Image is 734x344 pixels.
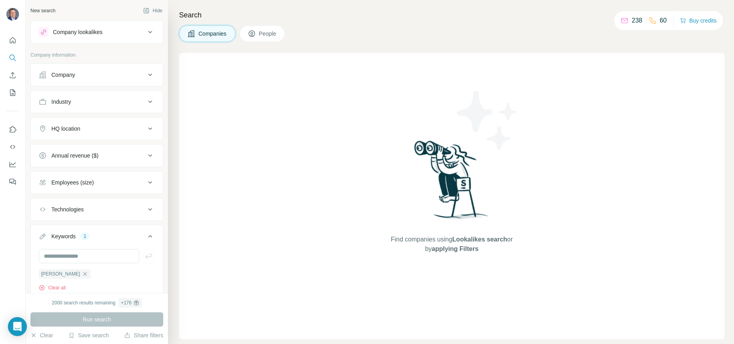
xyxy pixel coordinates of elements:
button: Industry [31,92,163,111]
p: 238 [632,16,642,25]
button: Clear all [39,284,66,291]
button: Clear [30,331,53,339]
div: New search [30,7,55,14]
button: Annual revenue ($) [31,146,163,165]
button: Use Surfe API [6,140,19,154]
span: Companies [198,30,227,38]
div: 1 [80,233,89,240]
button: Buy credits [680,15,717,26]
button: Keywords1 [31,227,163,249]
div: Keywords [51,232,75,240]
button: Company [31,65,163,84]
div: + 176 [121,299,132,306]
button: Company lookalikes [31,23,163,42]
span: [PERSON_NAME] [41,270,80,277]
div: Company [51,71,75,79]
button: Enrich CSV [6,68,19,82]
button: Dashboard [6,157,19,171]
h4: Search [179,10,725,21]
div: Employees (size) [51,179,94,186]
div: Technologies [51,205,84,213]
button: Use Surfe on LinkedIn [6,122,19,137]
div: Annual revenue ($) [51,152,98,160]
div: 2000 search results remaining [52,298,142,308]
button: Save search [68,331,109,339]
button: Employees (size) [31,173,163,192]
div: HQ location [51,125,80,133]
p: Company information [30,51,163,59]
button: Hide [138,5,168,17]
span: People [259,30,277,38]
button: Search [6,51,19,65]
img: Surfe Illustration - Stars [452,85,523,156]
img: Avatar [6,8,19,21]
button: HQ location [31,119,163,138]
button: Feedback [6,175,19,189]
span: Find companies using or by [389,235,515,254]
span: applying Filters [432,245,478,252]
span: Lookalikes search [452,236,507,243]
button: Technologies [31,200,163,219]
div: Industry [51,98,71,106]
div: Company lookalikes [53,28,102,36]
p: 60 [660,16,667,25]
div: Open Intercom Messenger [8,317,27,336]
button: Quick start [6,33,19,48]
button: My lists [6,86,19,100]
button: Share filters [124,331,163,339]
img: Surfe Illustration - Woman searching with binoculars [411,139,493,227]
